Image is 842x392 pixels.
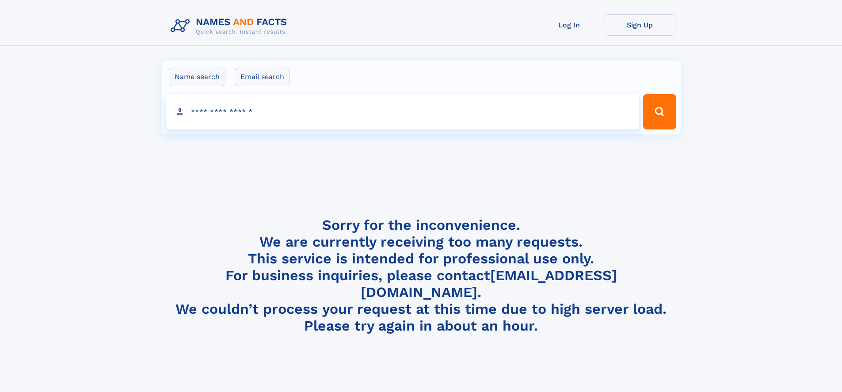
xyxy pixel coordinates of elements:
[235,68,290,86] label: Email search
[167,217,675,335] h4: Sorry for the inconvenience. We are currently receiving too many requests. This service is intend...
[166,94,640,129] input: search input
[167,14,294,38] img: Logo Names and Facts
[361,267,617,301] a: [EMAIL_ADDRESS][DOMAIN_NAME]
[534,14,605,36] a: Log In
[605,14,675,36] a: Sign Up
[169,68,225,86] label: Name search
[643,94,676,129] button: Search Button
